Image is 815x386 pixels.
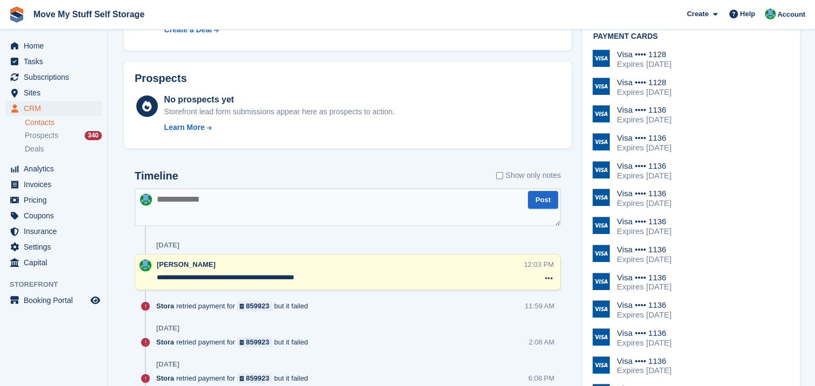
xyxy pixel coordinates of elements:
img: Visa Logo [593,300,610,318]
img: Dan [140,259,151,271]
div: 859923 [246,337,269,347]
span: Pricing [24,192,88,208]
h2: Payment cards [593,32,789,41]
button: Post [528,191,558,209]
div: Visa •••• 1136 [617,217,671,226]
span: Deals [25,144,44,154]
a: menu [5,293,102,308]
a: menu [5,239,102,254]
a: menu [5,85,102,100]
div: Expires [DATE] [617,115,671,125]
div: [DATE] [156,360,179,369]
div: 12:03 PM [524,259,554,270]
img: Visa Logo [593,245,610,262]
div: retried payment for but it failed [156,301,314,311]
a: Deals [25,143,102,155]
div: 859923 [246,373,269,383]
a: menu [5,54,102,69]
div: Visa •••• 1136 [617,161,671,171]
div: Expires [DATE] [617,87,671,97]
img: Dan [765,9,776,19]
span: Prospects [25,130,58,141]
div: No prospects yet [164,93,395,106]
span: Invoices [24,177,88,192]
span: Stora [156,301,174,311]
a: menu [5,101,102,116]
div: Visa •••• 1136 [617,105,671,115]
a: menu [5,255,102,270]
div: Visa •••• 1136 [617,273,671,282]
span: [PERSON_NAME] [157,260,215,268]
a: 859923 [237,337,272,347]
div: Expires [DATE] [617,143,671,153]
div: Visa •••• 1136 [617,356,671,366]
div: Expires [DATE] [617,198,671,208]
span: Tasks [24,54,88,69]
img: Visa Logo [593,133,610,150]
h2: Prospects [135,72,187,85]
img: Visa Logo [593,105,610,122]
a: menu [5,177,102,192]
img: Visa Logo [593,50,610,67]
img: stora-icon-8386f47178a22dfd0bd8f6a31ec36ba5ce8667c1dd55bd0f319d3a0aa187defe.svg [9,6,25,23]
div: 2:08 AM [528,337,554,347]
div: Expires [DATE] [617,171,671,181]
img: Visa Logo [593,217,610,234]
div: Create a Deal [164,24,212,36]
img: Visa Logo [593,161,610,178]
label: Show only notes [496,170,561,181]
a: Create a Deal [164,24,390,36]
div: 6:08 PM [528,373,554,383]
div: Visa •••• 1136 [617,133,671,143]
a: Prospects 340 [25,130,102,141]
div: Visa •••• 1128 [617,50,671,59]
span: Analytics [24,161,88,176]
a: Move My Stuff Self Storage [29,5,149,23]
span: Home [24,38,88,53]
span: Account [777,9,805,20]
span: Stora [156,337,174,347]
img: Visa Logo [593,78,610,95]
div: Expires [DATE] [617,310,671,320]
span: Storefront [10,279,107,290]
span: Capital [24,255,88,270]
div: Visa •••• 1136 [617,328,671,338]
a: Learn More [164,122,395,133]
span: Insurance [24,224,88,239]
span: Subscriptions [24,70,88,85]
div: Visa •••• 1136 [617,245,671,254]
a: menu [5,161,102,176]
a: 859923 [237,373,272,383]
img: Visa Logo [593,273,610,290]
div: Expires [DATE] [617,226,671,236]
div: Visa •••• 1136 [617,189,671,198]
div: 859923 [246,301,269,311]
div: [DATE] [156,324,179,333]
span: Coupons [24,208,88,223]
img: Visa Logo [593,189,610,206]
img: Visa Logo [593,328,610,346]
a: 859923 [237,301,272,311]
div: Expires [DATE] [617,366,671,375]
a: Contacts [25,118,102,128]
div: retried payment for but it failed [156,373,314,383]
div: Visa •••• 1136 [617,300,671,310]
a: menu [5,224,102,239]
div: Expires [DATE] [617,338,671,348]
a: Preview store [89,294,102,307]
span: Sites [24,85,88,100]
h2: Timeline [135,170,178,182]
span: CRM [24,101,88,116]
div: 11:59 AM [525,301,554,311]
div: Learn More [164,122,205,133]
div: Expires [DATE] [617,254,671,264]
span: Booking Portal [24,293,88,308]
div: Expires [DATE] [617,59,671,69]
div: Storefront lead form submissions appear here as prospects to action. [164,106,395,118]
span: Create [687,9,708,19]
a: menu [5,192,102,208]
div: Expires [DATE] [617,282,671,292]
div: [DATE] [156,241,179,250]
a: menu [5,38,102,53]
div: retried payment for but it failed [156,337,314,347]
